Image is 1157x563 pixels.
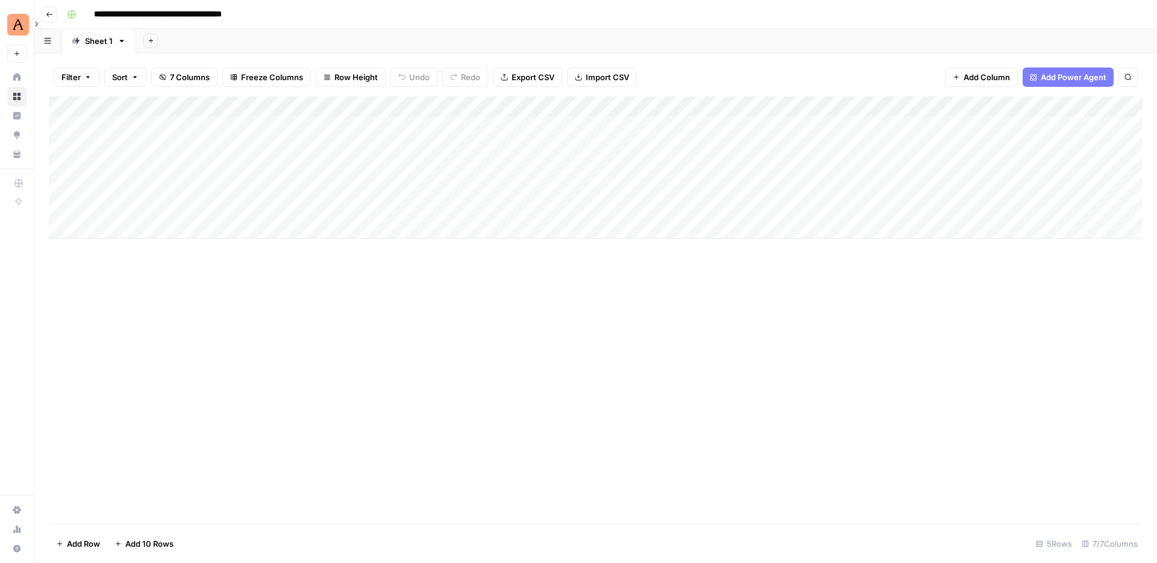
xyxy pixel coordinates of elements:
[107,534,181,553] button: Add 10 Rows
[7,14,29,36] img: Animalz Logo
[241,71,303,83] span: Freeze Columns
[7,520,27,539] a: Usage
[1041,71,1106,83] span: Add Power Agent
[7,145,27,164] a: Your Data
[586,71,629,83] span: Import CSV
[7,125,27,145] a: Opportunities
[1077,534,1143,553] div: 7/7 Columns
[316,68,386,87] button: Row Height
[7,500,27,520] a: Settings
[61,29,136,53] a: Sheet 1
[493,68,562,87] button: Export CSV
[945,68,1018,87] button: Add Column
[964,71,1010,83] span: Add Column
[567,68,637,87] button: Import CSV
[1031,534,1077,553] div: 5 Rows
[112,71,128,83] span: Sort
[49,534,107,553] button: Add Row
[1023,68,1114,87] button: Add Power Agent
[151,68,218,87] button: 7 Columns
[409,71,430,83] span: Undo
[7,539,27,558] button: Help + Support
[125,538,174,550] span: Add 10 Rows
[85,35,113,47] div: Sheet 1
[222,68,311,87] button: Freeze Columns
[170,71,210,83] span: 7 Columns
[104,68,146,87] button: Sort
[334,71,378,83] span: Row Height
[7,87,27,106] a: Browse
[7,68,27,87] a: Home
[442,68,488,87] button: Redo
[61,71,81,83] span: Filter
[7,10,27,40] button: Workspace: Animalz
[461,71,480,83] span: Redo
[390,68,437,87] button: Undo
[512,71,554,83] span: Export CSV
[7,106,27,125] a: Insights
[67,538,100,550] span: Add Row
[54,68,99,87] button: Filter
